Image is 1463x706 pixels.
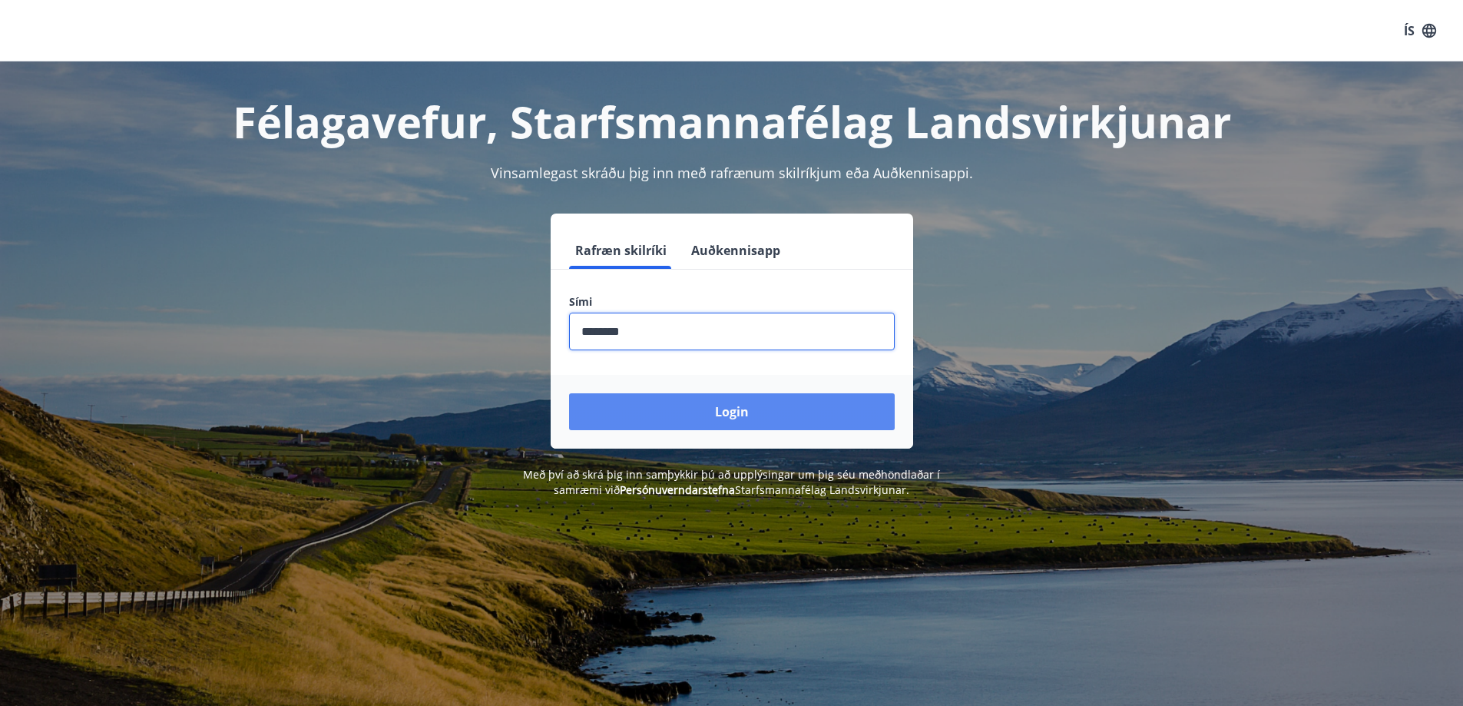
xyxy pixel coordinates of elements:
h1: Félagavefur, Starfsmannafélag Landsvirkjunar [197,92,1266,151]
button: ÍS [1395,17,1445,45]
span: Með því að skrá þig inn samþykkir þú að upplýsingar um þig séu meðhöndlaðar í samræmi við Starfsm... [523,467,940,497]
label: Sími [569,294,895,310]
button: Rafræn skilríki [569,232,673,269]
span: Vinsamlegast skráðu þig inn með rafrænum skilríkjum eða Auðkennisappi. [491,164,973,182]
button: Login [569,393,895,430]
button: Auðkennisapp [685,232,786,269]
a: Persónuverndarstefna [620,482,735,497]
